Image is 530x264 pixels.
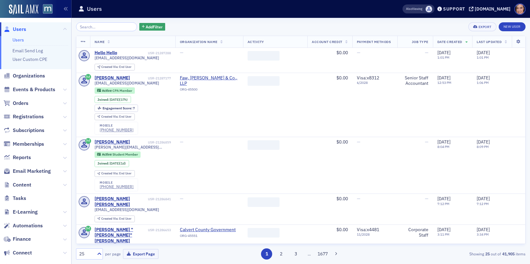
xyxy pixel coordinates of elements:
div: (1d) [110,161,126,165]
div: Joined: 2025-08-27 00:00:00 [95,160,129,167]
time: 3:11 PM [437,232,449,237]
span: Users [13,26,26,33]
span: Active [102,88,112,93]
span: $0.00 [336,50,348,55]
a: Faw, [PERSON_NAME] & Co., LLP [180,75,239,86]
span: Viewing [406,7,422,11]
div: mobile [100,181,134,185]
span: ‌ [248,51,280,61]
span: — [180,196,183,202]
div: Export [479,25,492,29]
span: [DATE] [437,50,450,55]
time: 12:53 PM [437,80,451,85]
span: Last Updated [477,40,502,44]
span: — [180,50,183,55]
span: [DATE] [437,227,450,232]
span: Job Type [412,40,428,44]
span: Registrations [13,113,44,120]
time: 7:12 PM [437,202,449,206]
span: Payment Methods [357,40,391,44]
span: [DATE] [477,196,490,202]
time: 8:04 PM [437,144,449,149]
span: Faw, Casson & Co., LLP [180,75,239,86]
a: [PHONE_NUMBER] [100,184,134,189]
span: [DATE] [437,196,450,202]
span: Automations [13,222,43,229]
span: Profile [514,4,526,15]
a: Registrations [4,113,44,120]
span: — [357,139,360,145]
span: $0.00 [336,75,348,81]
div: Created Via: End User [95,64,135,70]
span: Student Member [112,152,138,157]
div: USR-21287177 [131,76,171,80]
span: Events & Products [13,86,55,93]
span: 11 / 2028 [357,232,393,237]
div: ORG-45500 [180,87,239,94]
button: Export [468,22,496,31]
span: [DATE] [477,75,490,81]
span: Created Via : [101,65,119,69]
div: [PHONE_NUMBER] [100,128,134,132]
div: End User [101,65,132,69]
a: Users [4,26,26,33]
span: ‌ [248,76,280,86]
span: — [357,50,360,55]
span: [DATE] [477,139,490,145]
div: Corporate Staff [402,227,428,238]
a: User Custom CPE [12,56,47,62]
a: Subscriptions [4,127,44,134]
div: Active: Active: CPA Member [95,87,135,94]
a: [PERSON_NAME] [95,139,130,145]
button: 3 [290,248,301,260]
div: Engagement Score: 7 [95,105,138,112]
span: [DATE] [437,75,450,81]
div: [DOMAIN_NAME] [475,6,511,12]
time: 3:34 PM [477,232,489,237]
span: $0.00 [336,196,348,202]
div: USR-21286653 [148,228,171,232]
a: Email Send Log [12,48,43,54]
a: [PERSON_NAME] [PERSON_NAME] [95,196,147,207]
span: Reports [13,154,31,161]
span: [DATE] [477,227,490,232]
h1: Users [87,5,102,13]
a: Reports [4,154,31,161]
span: E-Learning [13,209,38,216]
a: Hello Hello [95,50,117,56]
span: — [425,50,428,55]
span: — [357,196,360,202]
a: Automations [4,222,43,229]
strong: 25 [484,251,491,257]
span: Visa : x4481 [357,227,379,232]
span: Engagement Score : [103,106,133,110]
span: — [180,139,183,145]
a: View Homepage [38,4,53,15]
a: Orders [4,100,28,107]
span: [DATE] [110,97,119,102]
time: 8:09 PM [477,144,489,149]
input: Search… [76,22,137,31]
div: End User [101,217,132,221]
a: SailAMX [9,4,38,15]
div: USR-21287288 [118,51,171,55]
a: Memberships [4,141,44,148]
span: Joined : [97,98,110,102]
span: ‌ [248,228,280,238]
a: [PERSON_NAME] "[PERSON_NAME]" [PERSON_NAME] [95,227,147,244]
div: End User [101,115,132,119]
span: $0.00 [336,139,348,145]
span: Finance [13,236,31,243]
button: AddFilter [139,23,165,31]
button: 2 [276,248,287,260]
span: ‌ [248,197,280,207]
span: Email Marketing [13,168,51,175]
div: [PERSON_NAME] [95,75,130,81]
a: Email Marketing [4,168,51,175]
div: Support [443,6,465,12]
